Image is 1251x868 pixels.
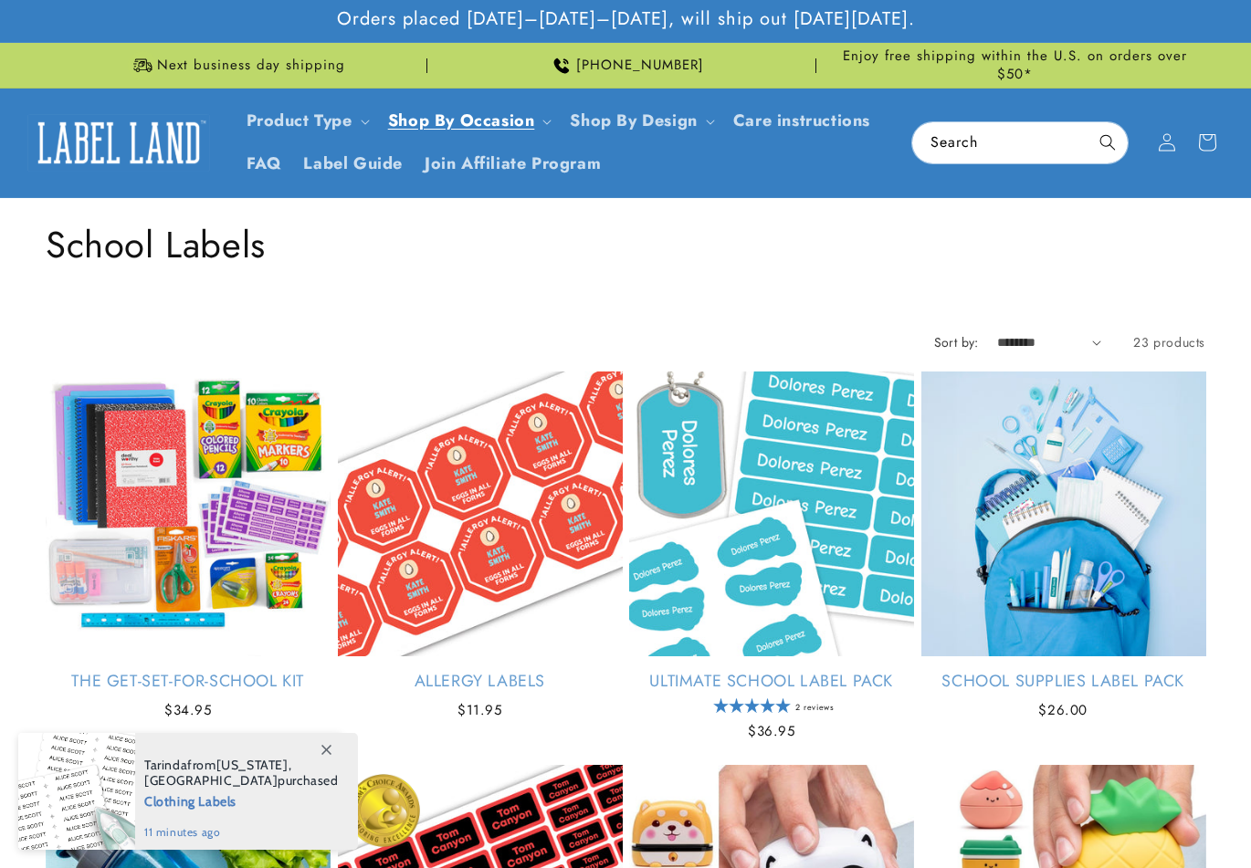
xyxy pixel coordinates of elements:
[247,153,282,174] span: FAQ
[388,110,535,131] span: Shop By Occasion
[292,142,414,185] a: Label Guide
[144,758,339,789] span: from , purchased
[236,142,293,185] a: FAQ
[435,43,816,88] div: Announcement
[1068,790,1233,850] iframe: Gorgias live chat messenger
[216,757,289,773] span: [US_STATE]
[46,43,427,88] div: Announcement
[733,110,870,131] span: Care instructions
[934,333,979,351] label: Sort by:
[722,99,881,142] a: Care instructions
[377,99,560,142] summary: Shop By Occasion
[236,99,377,142] summary: Product Type
[247,109,352,132] a: Product Type
[559,99,721,142] summary: Shop By Design
[824,43,1205,88] div: Announcement
[921,671,1206,692] a: School Supplies Label Pack
[570,109,697,132] a: Shop By Design
[337,7,915,31] span: Orders placed [DATE]–[DATE]–[DATE], will ship out [DATE][DATE].
[629,671,914,692] a: Ultimate School Label Pack
[303,153,403,174] span: Label Guide
[824,47,1205,83] span: Enjoy free shipping within the U.S. on orders over $50*
[46,671,331,692] a: The Get-Set-for-School Kit
[21,108,217,178] a: Label Land
[157,57,345,75] span: Next business day shipping
[1088,122,1128,162] button: Search
[1133,333,1205,351] span: 23 products
[425,153,601,174] span: Join Affiliate Program
[414,142,612,185] a: Join Affiliate Program
[144,772,278,789] span: [GEOGRAPHIC_DATA]
[338,671,623,692] a: Allergy Labels
[144,757,187,773] span: Tarinda
[576,57,704,75] span: [PHONE_NUMBER]
[46,221,1205,268] h1: School Labels
[27,114,210,171] img: Label Land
